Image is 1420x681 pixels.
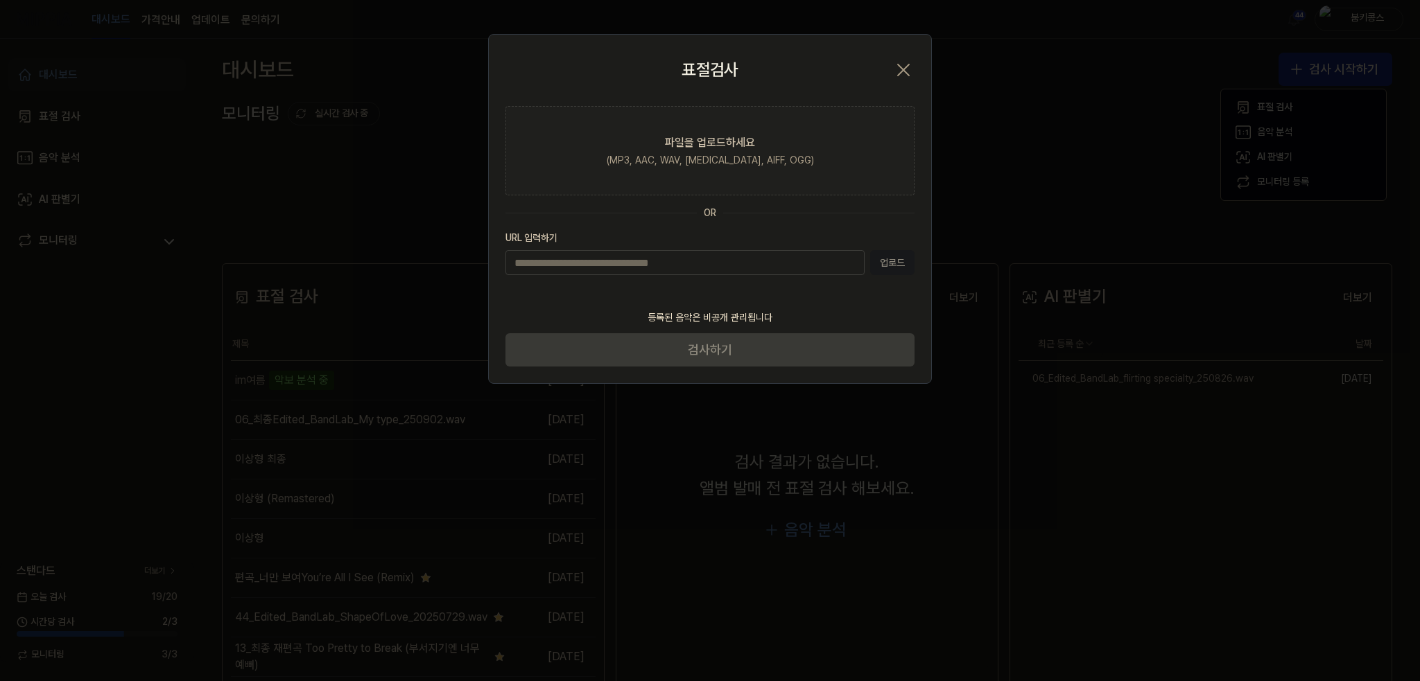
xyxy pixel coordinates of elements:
[639,303,781,333] div: 등록된 음악은 비공개 관리됩니다
[607,154,814,168] div: (MP3, AAC, WAV, [MEDICAL_DATA], AIFF, OGG)
[505,231,915,245] label: URL 입력하기
[682,57,738,83] h2: 표절검사
[704,206,716,220] div: OR
[665,134,755,151] div: 파일을 업로드하세요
